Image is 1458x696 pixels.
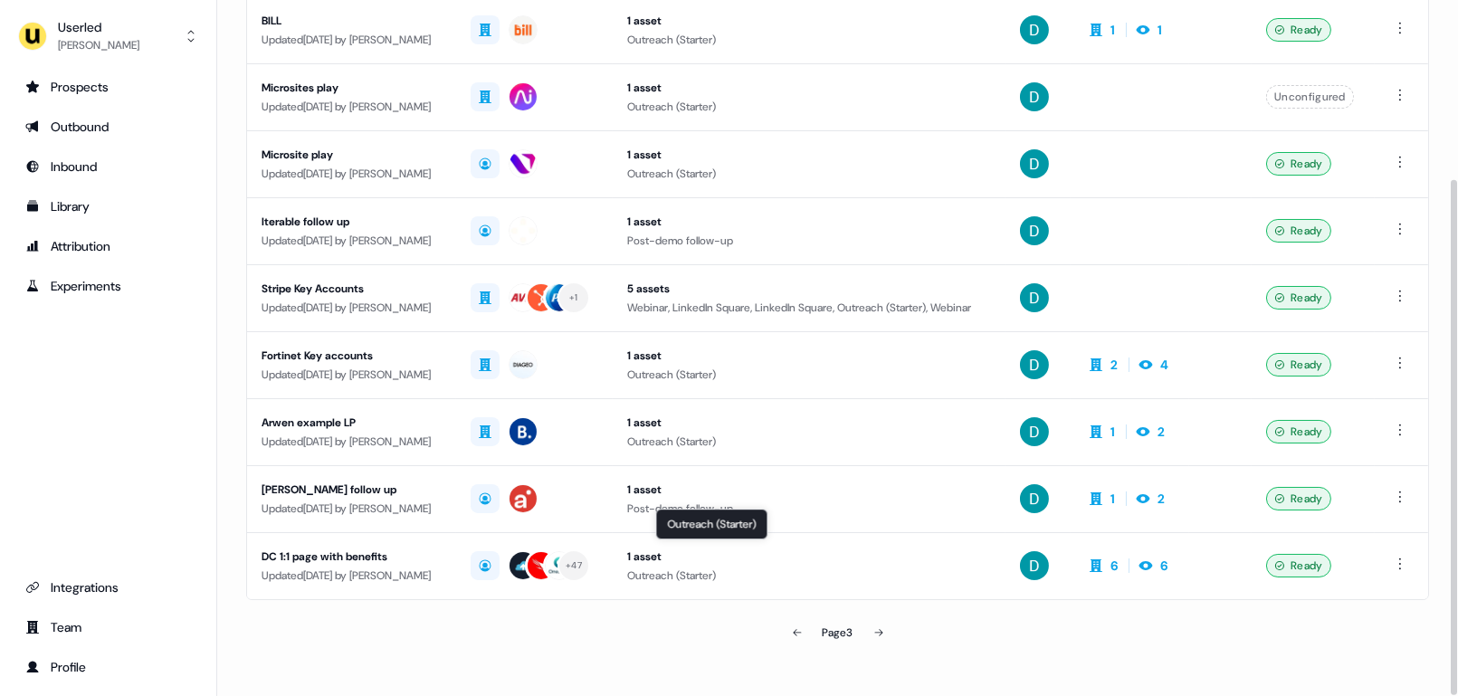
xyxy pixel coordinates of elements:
[1110,21,1115,39] div: 1
[262,366,442,384] div: Updated [DATE] by [PERSON_NAME]
[262,414,442,432] div: Arwen example LP
[627,165,991,183] div: Outreach (Starter)
[14,613,202,642] a: Go to team
[262,12,442,30] div: BILL
[1110,423,1115,441] div: 1
[14,232,202,261] a: Go to attribution
[627,79,991,97] div: 1 asset
[627,299,991,317] div: Webinar, LinkedIn Square, LinkedIn Square, Outreach (Starter), Webinar
[262,232,442,250] div: Updated [DATE] by [PERSON_NAME]
[14,14,202,58] button: Userled[PERSON_NAME]
[14,192,202,221] a: Go to templates
[14,72,202,101] a: Go to prospects
[627,280,991,298] div: 5 assets
[1291,356,1323,374] span: Ready
[1291,155,1323,173] span: Ready
[262,567,442,585] div: Updated [DATE] by [PERSON_NAME]
[1291,21,1323,39] span: Ready
[25,118,191,136] div: Outbound
[262,433,442,451] div: Updated [DATE] by [PERSON_NAME]
[1020,551,1049,580] img: David
[627,146,991,164] div: 1 asset
[58,18,139,36] div: Userled
[1020,216,1049,245] img: David
[262,79,442,97] div: Microsites play
[1020,15,1049,44] img: David
[25,658,191,676] div: Profile
[25,157,191,176] div: Inbound
[627,433,991,451] div: Outreach (Starter)
[14,112,202,141] a: Go to outbound experience
[262,31,442,49] div: Updated [DATE] by [PERSON_NAME]
[25,197,191,215] div: Library
[627,213,991,231] div: 1 asset
[1020,149,1049,178] img: David
[1020,350,1049,379] img: David
[262,213,442,231] div: Iterable follow up
[1160,356,1168,374] div: 4
[1291,557,1323,575] span: Ready
[627,31,991,49] div: Outreach (Starter)
[1274,88,1346,106] span: Unconfigured
[1291,423,1323,441] span: Ready
[627,366,991,384] div: Outreach (Starter)
[627,347,991,365] div: 1 asset
[262,500,442,518] div: Updated [DATE] by [PERSON_NAME]
[25,277,191,295] div: Experiments
[627,500,991,518] div: Post-demo follow-up
[14,152,202,181] a: Go to Inbound
[25,578,191,596] div: Integrations
[1020,283,1049,312] img: David
[569,290,578,306] div: + 1
[58,36,139,54] div: [PERSON_NAME]
[262,98,442,116] div: Updated [DATE] by [PERSON_NAME]
[14,272,202,300] a: Go to experiments
[1158,423,1165,441] div: 2
[1160,557,1167,575] div: 6
[627,232,991,250] div: Post-demo follow-up
[262,299,442,317] div: Updated [DATE] by [PERSON_NAME]
[14,573,202,602] a: Go to integrations
[1158,490,1165,508] div: 2
[262,347,442,365] div: Fortinet Key accounts
[823,624,853,642] div: Page 3
[1110,557,1118,575] div: 6
[262,146,442,164] div: Microsite play
[1020,82,1049,111] img: David
[262,548,442,566] div: DC 1:1 page with benefits
[627,414,991,432] div: 1 asset
[262,165,442,183] div: Updated [DATE] by [PERSON_NAME]
[1020,417,1049,446] img: David
[627,12,991,30] div: 1 asset
[566,558,582,574] div: + 47
[655,509,767,539] div: Outreach (Starter)
[627,567,991,585] div: Outreach (Starter)
[627,481,991,499] div: 1 asset
[1110,490,1115,508] div: 1
[25,237,191,255] div: Attribution
[1158,21,1162,39] div: 1
[1020,484,1049,513] img: David
[1110,356,1118,374] div: 2
[1291,289,1323,307] span: Ready
[262,280,442,298] div: Stripe Key Accounts
[25,78,191,96] div: Prospects
[627,98,991,116] div: Outreach (Starter)
[1291,490,1323,508] span: Ready
[14,653,202,682] a: Go to profile
[627,548,991,566] div: 1 asset
[1291,222,1323,240] span: Ready
[262,481,442,499] div: [PERSON_NAME] follow up
[25,618,191,636] div: Team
